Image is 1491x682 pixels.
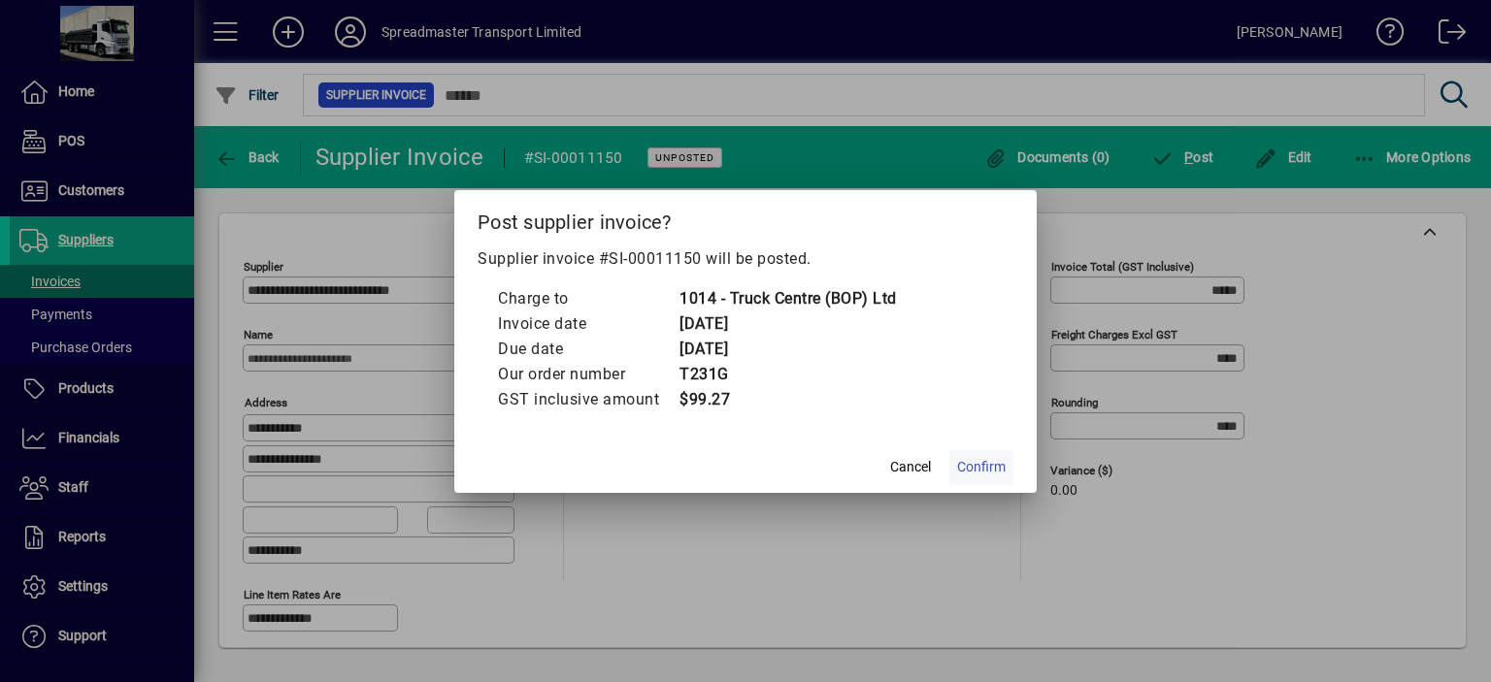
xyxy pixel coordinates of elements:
[497,387,679,412] td: GST inclusive amount
[497,311,679,337] td: Invoice date
[679,286,897,311] td: 1014 - Truck Centre (BOP) Ltd
[497,337,679,362] td: Due date
[679,337,897,362] td: [DATE]
[879,450,942,485] button: Cancel
[949,450,1013,485] button: Confirm
[679,311,897,337] td: [DATE]
[679,362,897,387] td: T231G
[679,387,897,412] td: $99.27
[454,190,1037,246] h2: Post supplier invoice?
[478,247,1013,271] p: Supplier invoice #SI-00011150 will be posted.
[957,457,1006,477] span: Confirm
[497,286,679,311] td: Charge to
[497,362,679,387] td: Our order number
[890,457,931,477] span: Cancel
